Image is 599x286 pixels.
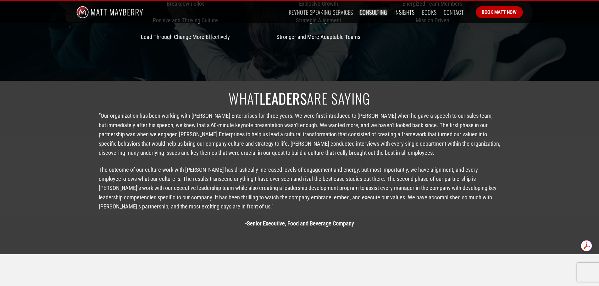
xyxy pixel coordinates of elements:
[289,7,353,18] a: Keynote Speaking Services
[99,111,501,157] p: “Our organization has been working with [PERSON_NAME] Enterprises for three years. We were first ...
[99,165,501,211] p: The outcome of our culture work with [PERSON_NAME] has drastically increased levels of engagement...
[229,88,370,109] span: What are Saying
[266,32,371,41] p: Stronger and More Adaptable Teams
[245,220,354,227] strong: -Senior Executive, Food and Beverage Company
[260,88,307,109] strong: Leaders
[394,7,415,18] a: Insights
[360,7,387,18] a: Consulting
[476,6,523,18] a: Book Matt Now
[76,1,143,23] img: Matt Mayberry
[422,7,437,18] a: Books
[482,8,517,16] span: Book Matt Now
[444,7,464,18] a: Contact
[114,32,257,41] p: Lead Through Change More Effectively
